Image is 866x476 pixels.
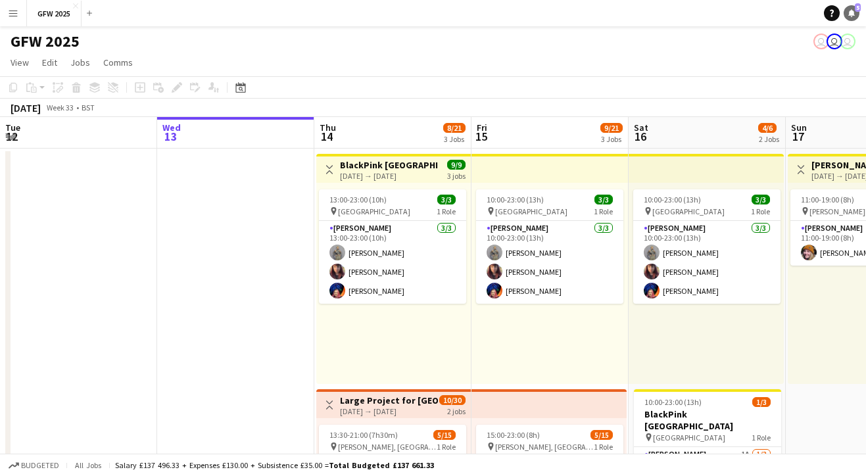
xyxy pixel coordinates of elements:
[98,54,138,71] a: Comms
[601,134,622,144] div: 3 Jobs
[70,57,90,68] span: Jobs
[27,1,82,26] button: GFW 2025
[594,442,613,452] span: 1 Role
[439,395,466,405] span: 10/30
[318,129,336,144] span: 14
[319,221,466,304] app-card-role: [PERSON_NAME]3/313:00-23:00 (10h)[PERSON_NAME][PERSON_NAME][PERSON_NAME]
[633,221,781,304] app-card-role: [PERSON_NAME]3/310:00-23:00 (13h)[PERSON_NAME][PERSON_NAME][PERSON_NAME]
[487,430,540,440] span: 15:00-23:00 (8h)
[5,54,34,71] a: View
[476,221,623,304] app-card-role: [PERSON_NAME]3/310:00-23:00 (13h)[PERSON_NAME][PERSON_NAME][PERSON_NAME]
[437,206,456,216] span: 1 Role
[160,129,181,144] span: 13
[855,3,861,12] span: 5
[789,129,807,144] span: 17
[813,34,829,49] app-user-avatar: Mike Bolton
[644,397,702,407] span: 10:00-23:00 (13h)
[65,54,95,71] a: Jobs
[338,206,410,216] span: [GEOGRAPHIC_DATA]
[487,195,544,204] span: 10:00-23:00 (13h)
[495,442,594,452] span: [PERSON_NAME], [GEOGRAPHIC_DATA]
[115,460,434,470] div: Salary £137 496.33 + Expenses £130.00 + Subsistence £35.00 =
[11,32,80,51] h1: GFW 2025
[5,122,20,133] span: Tue
[634,122,648,133] span: Sat
[600,123,623,133] span: 9/21
[652,206,725,216] span: [GEOGRAPHIC_DATA]
[590,430,613,440] span: 5/15
[329,195,387,204] span: 13:00-23:00 (10h)
[594,195,613,204] span: 3/3
[758,123,777,133] span: 4/6
[752,397,771,407] span: 1/3
[43,103,76,112] span: Week 33
[443,123,466,133] span: 8/21
[7,458,61,473] button: Budgeted
[447,405,466,416] div: 2 jobs
[447,170,466,181] div: 3 jobs
[447,160,466,170] span: 9/9
[644,195,701,204] span: 10:00-23:00 (13h)
[162,122,181,133] span: Wed
[475,129,487,144] span: 15
[82,103,95,112] div: BST
[477,122,487,133] span: Fri
[632,129,648,144] span: 16
[840,34,855,49] app-user-avatar: Mike Bolton
[72,460,104,470] span: All jobs
[634,408,781,432] h3: BlackPink [GEOGRAPHIC_DATA]
[42,57,57,68] span: Edit
[21,461,59,470] span: Budgeted
[476,189,623,304] app-job-card: 10:00-23:00 (13h)3/3 [GEOGRAPHIC_DATA]1 Role[PERSON_NAME]3/310:00-23:00 (13h)[PERSON_NAME][PERSON...
[594,206,613,216] span: 1 Role
[329,430,398,440] span: 13:30-21:00 (7h30m)
[340,171,438,181] div: [DATE] → [DATE]
[791,122,807,133] span: Sun
[37,54,62,71] a: Edit
[633,189,781,304] app-job-card: 10:00-23:00 (13h)3/3 [GEOGRAPHIC_DATA]1 Role[PERSON_NAME]3/310:00-23:00 (13h)[PERSON_NAME][PERSON...
[751,206,770,216] span: 1 Role
[11,101,41,114] div: [DATE]
[759,134,779,144] div: 2 Jobs
[329,460,434,470] span: Total Budgeted £137 661.33
[338,442,437,452] span: [PERSON_NAME], [GEOGRAPHIC_DATA]
[103,57,133,68] span: Comms
[437,195,456,204] span: 3/3
[320,122,336,133] span: Thu
[340,159,438,171] h3: BlackPink [GEOGRAPHIC_DATA]
[3,129,20,144] span: 12
[437,442,456,452] span: 1 Role
[11,57,29,68] span: View
[653,433,725,442] span: [GEOGRAPHIC_DATA]
[495,206,567,216] span: [GEOGRAPHIC_DATA]
[752,433,771,442] span: 1 Role
[319,189,466,304] app-job-card: 13:00-23:00 (10h)3/3 [GEOGRAPHIC_DATA]1 Role[PERSON_NAME]3/313:00-23:00 (10h)[PERSON_NAME][PERSON...
[340,394,438,406] h3: Large Project for [GEOGRAPHIC_DATA], [PERSON_NAME], [GEOGRAPHIC_DATA]
[340,406,438,416] div: [DATE] → [DATE]
[827,34,842,49] app-user-avatar: Mike Bolton
[752,195,770,204] span: 3/3
[433,430,456,440] span: 5/15
[844,5,859,21] a: 5
[801,195,854,204] span: 11:00-19:00 (8h)
[444,134,465,144] div: 3 Jobs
